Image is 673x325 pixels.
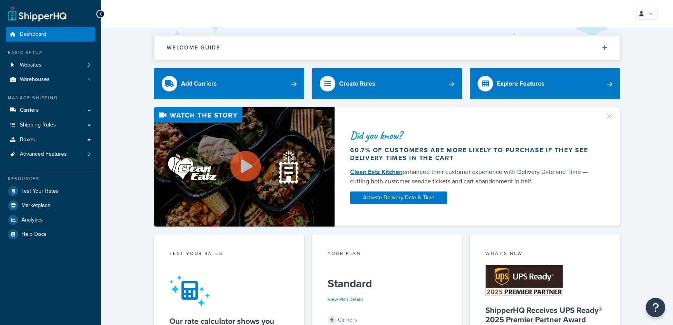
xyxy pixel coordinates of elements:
div: Did you know? [350,130,596,141]
span: Boxes [20,137,35,143]
a: Boxes [6,133,95,147]
a: Add Carriers [154,68,304,99]
a: Explore Features [470,68,620,99]
span: Shipping Rules [20,122,56,128]
span: 3 [87,151,90,158]
div: 60.7% of customers are more likely to purchase if they see delivery times in the cart [350,146,596,162]
a: Dashboard [6,27,95,42]
a: Analytics [6,213,95,227]
div: Add Carriers [181,78,217,89]
span: Advanced Features [20,151,67,158]
div: Explore Features [497,78,544,89]
a: Carriers [6,103,95,118]
h5: ShipperHQ Receives UPS Ready® 2025 Premier Partner Award [485,306,605,324]
span: Warehouses [20,76,50,83]
span: Carriers [20,107,39,114]
span: Websites [20,62,42,69]
div: Resources [6,176,95,182]
a: Advanced Features3 [6,147,95,162]
span: Marketplace [21,202,51,209]
div: Your Plan [328,250,447,259]
a: Help Docs [6,227,95,241]
button: Open Resource Center [646,298,665,317]
a: Activate Delivery Date & Time [350,191,447,204]
a: Marketplace [6,199,95,213]
div: What's New [485,250,605,259]
span: Analytics [21,217,43,223]
li: Advanced Features [6,147,95,162]
div: enhanced their customer experience with Delivery Date and Time — cutting both customer service ti... [350,167,596,186]
a: Shipping Rules [6,118,95,132]
div: Manage Shipping [6,95,95,101]
span: Help Docs [21,231,47,238]
h2: Welcome Guide [167,45,220,51]
div: Create Rules [339,78,375,89]
span: 6 [328,315,337,325]
a: Clean Eatz Kitchen [350,167,403,176]
button: Welcome Guide [154,35,620,60]
a: Create Rules [312,68,462,99]
span: 2 [87,62,90,69]
span: Test Your Rates [21,188,59,195]
h5: Standard [328,278,447,290]
div: Test your rates [169,250,289,259]
a: View Plan Details [328,296,364,303]
span: Dashboard [20,31,46,38]
a: Websites2 [6,58,95,72]
img: Video thumbnail [154,107,335,227]
span: 4 [87,76,90,83]
div: Basic Setup [6,49,95,56]
a: Test Your Rates [6,184,95,198]
a: Warehouses4 [6,72,95,87]
li: Websites [6,58,95,72]
li: Warehouses [6,72,95,87]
